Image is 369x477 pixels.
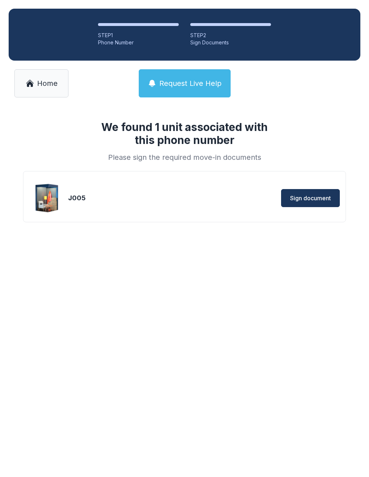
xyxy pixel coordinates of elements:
span: Request Live Help [159,78,222,88]
div: STEP 2 [190,32,271,39]
span: Sign document [290,194,331,202]
div: Sign Documents [190,39,271,46]
span: Home [37,78,58,88]
h1: We found 1 unit associated with this phone number [92,121,277,146]
div: J005 [68,193,211,203]
div: Phone Number [98,39,179,46]
div: STEP 1 [98,32,179,39]
div: Please sign the required move-in documents [92,152,277,162]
